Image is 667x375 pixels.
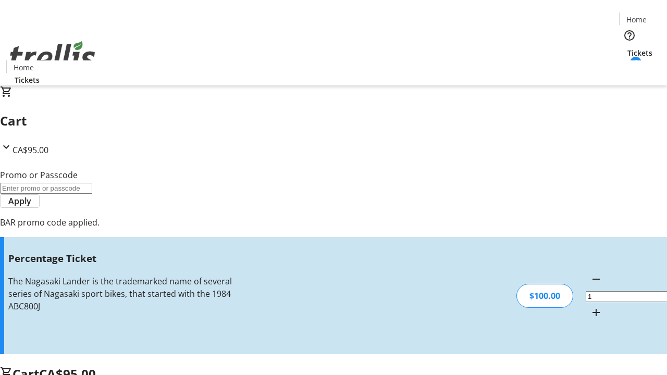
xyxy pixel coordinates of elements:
[620,14,653,25] a: Home
[627,47,652,58] span: Tickets
[619,58,640,79] button: Cart
[6,30,99,82] img: Orient E2E Organization Y7NcwNvPtw's Logo
[619,25,640,46] button: Help
[626,14,647,25] span: Home
[8,275,236,312] div: The Nagasaki Lander is the trademarked name of several series of Nagasaki sport bikes, that start...
[619,47,661,58] a: Tickets
[8,195,31,207] span: Apply
[7,62,40,73] a: Home
[14,62,34,73] span: Home
[586,302,607,323] button: Increment by one
[8,251,236,266] h3: Percentage Ticket
[516,284,573,308] div: $100.00
[13,144,48,156] span: CA$95.00
[586,269,607,290] button: Decrement by one
[15,74,40,85] span: Tickets
[6,74,48,85] a: Tickets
